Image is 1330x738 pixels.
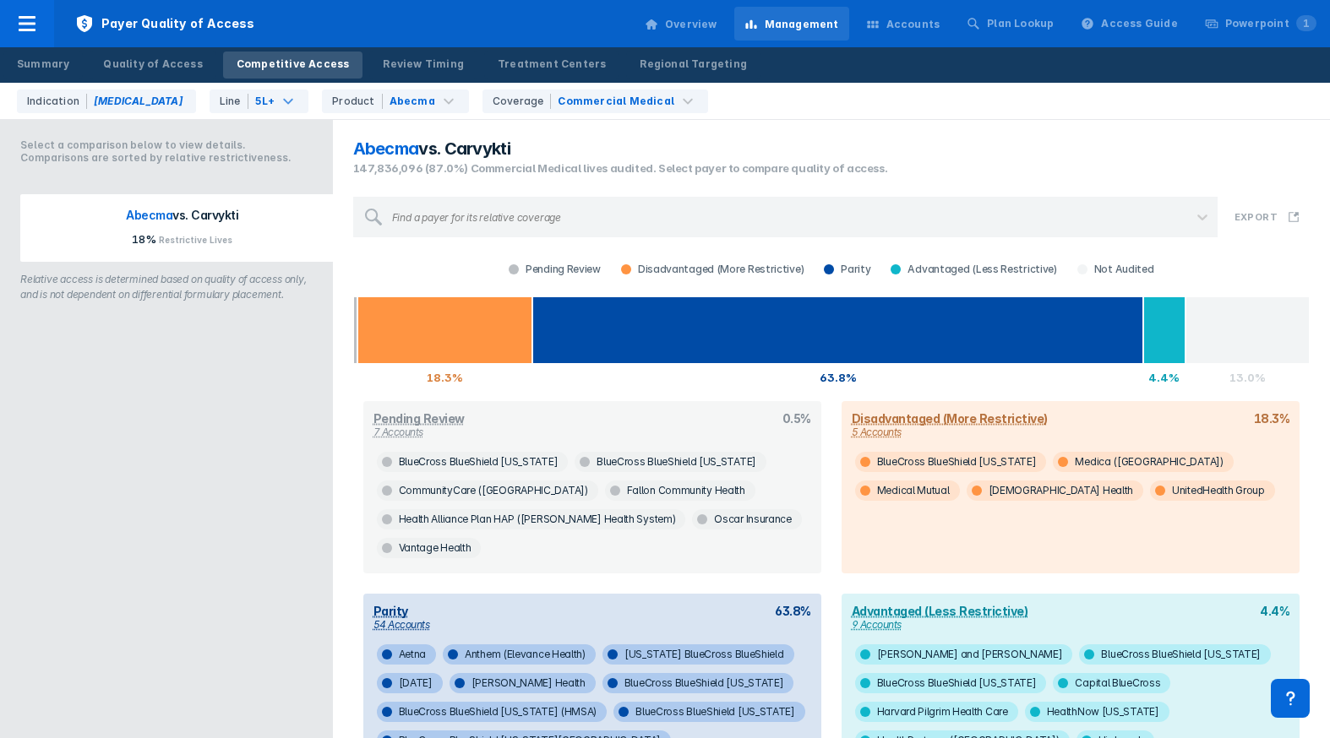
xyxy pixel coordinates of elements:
[855,452,1047,472] span: BlueCross BlueShield [US_STATE]
[855,644,1073,665] span: [PERSON_NAME] and [PERSON_NAME]
[353,138,1311,159] section: vs.
[132,232,159,246] span: 18%
[967,480,1144,501] span: [DEMOGRAPHIC_DATA] Health
[626,52,760,79] a: Regional Targeting
[1150,480,1275,501] span: UnitedHealth Group
[1235,211,1278,223] h3: Export
[1296,15,1316,31] span: 1
[377,644,437,665] span: Aetna
[1254,411,1290,438] div: 18.3%
[220,94,248,109] div: Line
[237,57,350,72] div: Competitive Access
[377,480,598,501] span: CommunityCare ([GEOGRAPHIC_DATA])
[782,411,811,438] div: 0.5%
[775,604,811,631] div: 63.8%
[987,16,1054,31] div: Plan Lookup
[765,17,839,32] div: Management
[855,480,960,501] span: Medical Mutual
[575,452,766,472] span: BlueCross BlueShield [US_STATE]
[852,604,1028,618] div: Advantaged (Less Restrictive)
[20,151,313,164] p: Comparisons are sorted by relative restrictiveness.
[886,17,940,32] div: Accounts
[1186,364,1310,391] div: 13.0%
[602,673,794,693] span: BlueCross BlueShield [US_STATE]
[814,263,880,276] div: Parity
[90,52,215,79] a: Quality of Access
[377,702,608,722] span: BlueCross BlueShield [US_STATE] (HMSA)
[1224,197,1310,237] button: Export
[353,161,888,175] span: 147,836,096 (87.0%) Commercial Medical lives audited. Select payer to compare quality of access.
[17,90,196,113] div: Multiple Myeloma is the only option
[605,480,755,501] span: Fallon Community Health
[852,618,1028,631] div: 9 Accounts
[856,7,951,41] a: Accounts
[373,604,430,618] div: Parity
[852,426,1048,438] div: 5 Accounts
[103,57,202,72] div: Quality of Access
[373,618,430,631] div: 54 Accounts
[635,7,728,41] a: Overview
[444,138,510,159] span: Carvykti
[1143,364,1186,391] div: 4.4%
[126,208,172,222] span: Abecma
[1225,16,1316,31] div: Powerpoint
[17,57,69,72] div: Summary
[369,52,477,79] a: Review Timing
[377,509,686,529] span: Health Alliance Plan HAP ([PERSON_NAME] Health System)
[1079,644,1271,665] span: BlueCross BlueShield [US_STATE]
[159,235,232,245] span: Restrictive Lives
[1053,452,1233,472] span: Medica ([GEOGRAPHIC_DATA])
[377,673,443,693] span: [DATE]
[855,673,1047,693] span: BlueCross BlueShield [US_STATE]
[443,644,596,665] span: Anthem (Elevance Health)
[20,194,343,262] button: Abecmavs. Carvykti18% Restrictive Lives
[383,57,464,72] div: Review Timing
[602,644,794,665] span: [US_STATE] BlueCross BlueShield
[852,411,1048,426] div: Disadvantaged (More Restrictive)
[377,452,569,472] span: BlueCross BlueShield [US_STATE]
[558,94,674,109] div: Commercial Medical
[499,263,611,276] div: Pending Review
[613,702,805,722] span: BlueCross BlueShield [US_STATE]
[493,94,552,109] div: Coverage
[484,52,619,79] a: Treatment Centers
[20,138,313,151] p: Select a comparison below to view details.
[353,138,419,159] span: Abecma
[532,364,1143,391] div: 63.8%
[611,263,814,276] div: Disadvantaged (More Restrictive)
[1271,679,1310,718] div: Contact Support
[223,52,363,79] a: Competitive Access
[1025,702,1169,722] span: HealthNow [US_STATE]
[665,17,717,32] div: Overview
[855,702,1018,722] span: Harvard Pilgrim Health Care
[1101,16,1177,31] div: Access Guide
[32,208,333,232] p: vs. Carvykti
[498,57,606,72] div: Treatment Centers
[450,673,596,693] span: [PERSON_NAME] Health
[734,7,849,41] a: Management
[377,538,482,558] span: Vantage Health
[1260,604,1289,631] div: 4.4%
[880,263,1066,276] div: Advantaged (Less Restrictive)
[392,211,561,224] div: Find a payer for its relative coverage
[373,426,465,438] div: 7 Accounts
[332,94,382,109] div: Product
[255,94,275,109] div: 5L+
[357,364,532,391] div: 18.3%
[1053,673,1170,693] span: Capital BlueCross
[692,509,802,529] span: Oscar Insurance
[3,52,83,79] a: Summary
[390,94,435,109] div: Abecma
[373,411,465,426] div: Pending Review
[640,57,747,72] div: Regional Targeting
[1067,263,1164,276] div: Not Audited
